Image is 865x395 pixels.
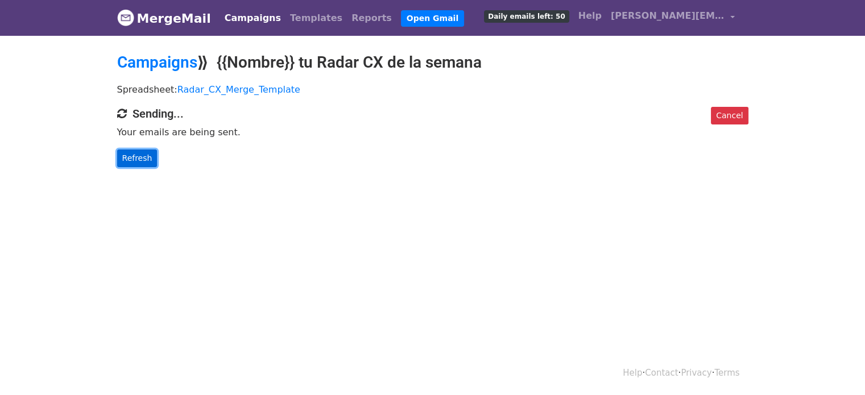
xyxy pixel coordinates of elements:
[347,7,396,30] a: Reports
[711,107,748,124] a: Cancel
[177,84,300,95] a: Radar_CX_Merge_Template
[484,10,569,23] span: Daily emails left: 50
[117,107,748,120] h4: Sending...
[117,9,134,26] img: MergeMail logo
[117,53,197,72] a: Campaigns
[714,368,739,378] a: Terms
[285,7,347,30] a: Templates
[117,84,748,95] p: Spreadsheet:
[117,126,748,138] p: Your emails are being sent.
[606,5,739,31] a: [PERSON_NAME][EMAIL_ADDRESS][DOMAIN_NAME]
[220,7,285,30] a: Campaigns
[808,340,865,395] div: Widget de chat
[611,9,725,23] span: [PERSON_NAME][EMAIL_ADDRESS][DOMAIN_NAME]
[117,149,158,167] a: Refresh
[401,10,464,27] a: Open Gmail
[623,368,642,378] a: Help
[808,340,865,395] iframe: Chat Widget
[117,53,748,72] h2: ⟫ {{Nombre}} tu Radar CX de la semana
[645,368,678,378] a: Contact
[681,368,711,378] a: Privacy
[574,5,606,27] a: Help
[117,6,211,30] a: MergeMail
[479,5,573,27] a: Daily emails left: 50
